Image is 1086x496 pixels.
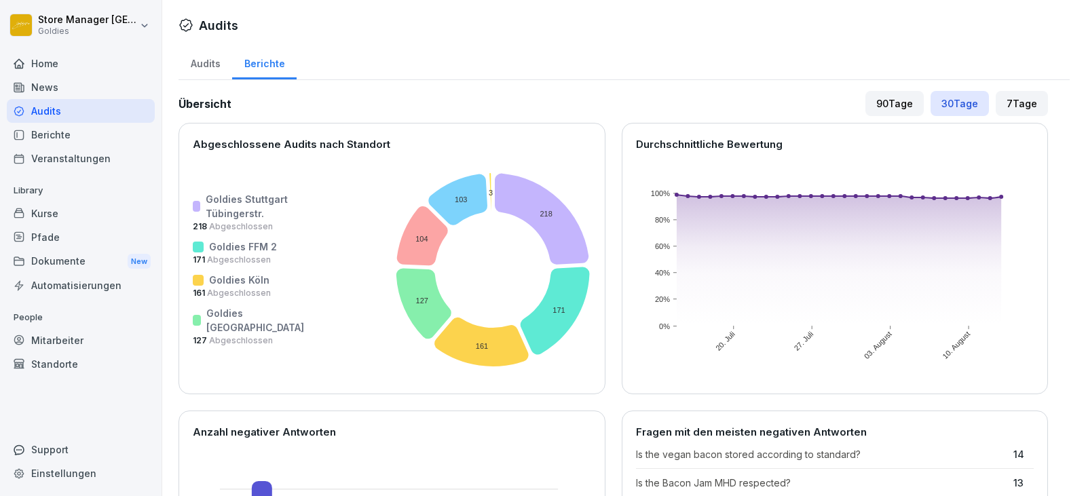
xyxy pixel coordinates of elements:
text: 100% [650,189,669,197]
p: Goldies Köln [209,273,269,287]
p: Goldies [GEOGRAPHIC_DATA] [206,306,307,335]
text: 27. Juli [792,330,814,352]
p: 14 [1013,447,1034,461]
p: 171 [193,254,307,266]
a: Audits [7,99,155,123]
a: DokumenteNew [7,249,155,274]
p: Goldies Stuttgart Tübingerstr. [206,192,307,221]
text: 20% [654,295,669,303]
a: Pfade [7,225,155,249]
text: 10. August [941,330,971,360]
a: Audits [179,45,232,79]
a: Standorte [7,352,155,376]
text: 40% [654,269,669,277]
p: Durchschnittliche Bewertung [636,137,1034,153]
div: 30 Tage [931,91,989,116]
a: Berichte [7,123,155,147]
span: Abgeschlossen [205,254,271,265]
text: 60% [654,242,669,250]
p: 218 [193,221,307,233]
p: 127 [193,335,307,347]
a: Automatisierungen [7,273,155,297]
text: 20. Juli [714,330,736,352]
div: New [128,254,151,269]
a: Berichte [232,45,297,79]
p: Goldies [38,26,137,36]
a: Veranstaltungen [7,147,155,170]
p: Store Manager [GEOGRAPHIC_DATA] [38,14,137,26]
p: Library [7,180,155,202]
p: 161 [193,287,307,299]
text: 03. August [863,330,893,360]
p: 13 [1013,476,1034,490]
div: Dokumente [7,249,155,274]
span: Abgeschlossen [207,221,273,231]
a: Mitarbeiter [7,328,155,352]
text: 0% [659,322,670,330]
div: Support [7,438,155,461]
span: Abgeschlossen [205,288,271,298]
p: Is the vegan bacon stored according to standard? [636,447,1007,461]
a: News [7,75,155,99]
div: 90 Tage [865,91,924,116]
p: Goldies FFM 2 [209,240,277,254]
a: Kurse [7,202,155,225]
h2: Übersicht [179,96,231,112]
p: Anzahl negativer Antworten [193,425,591,440]
a: Home [7,52,155,75]
a: Einstellungen [7,461,155,485]
text: 80% [654,216,669,224]
span: Abgeschlossen [207,335,273,345]
p: Abgeschlossene Audits nach Standort [193,137,591,153]
div: 7 Tage [996,91,1048,116]
h1: Audits [199,16,238,35]
p: Fragen mit den meisten negativen Antworten [636,425,1034,440]
p: Is the Bacon Jam MHD respected? [636,476,1007,490]
p: People [7,307,155,328]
